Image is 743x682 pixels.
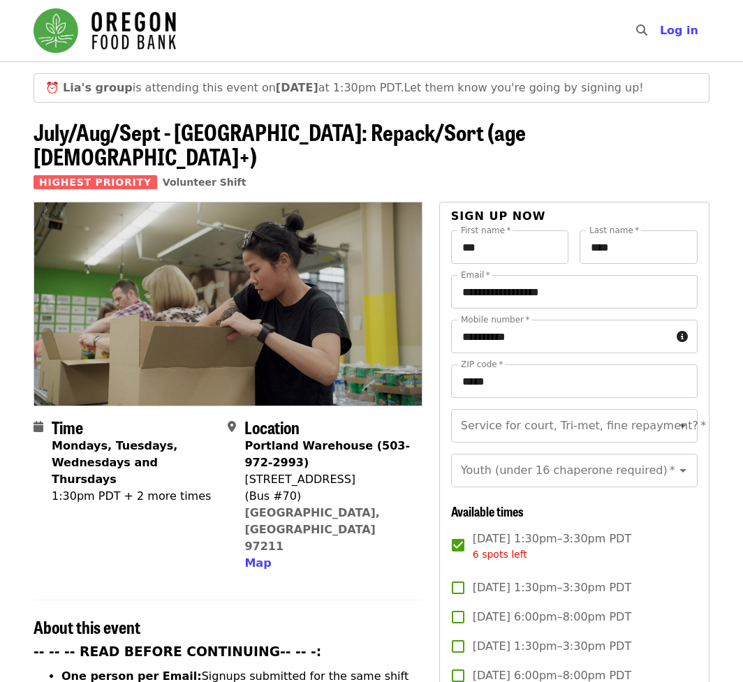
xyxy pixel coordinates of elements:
button: Log in [649,17,709,45]
input: Search [656,14,667,47]
span: Log in [660,24,698,37]
img: Oregon Food Bank - Home [34,8,176,53]
input: Mobile number [451,320,671,353]
button: Map [244,555,271,572]
span: About this event [34,614,140,639]
span: Map [244,556,271,570]
label: Mobile number [461,316,529,324]
span: Let them know you're going by signing up! [404,81,644,94]
span: Sign up now [451,209,546,223]
strong: -- -- -- READ BEFORE CONTINUING-- -- -: [34,644,321,659]
div: 1:30pm PDT + 2 more times [52,488,216,505]
div: [STREET_ADDRESS] [244,471,411,488]
input: Email [451,275,698,309]
div: (Bus #70) [244,488,411,505]
input: Last name [580,230,698,264]
strong: Portland Warehouse (503-972-2993) [244,439,410,469]
label: First name [461,226,511,235]
input: ZIP code [451,364,698,398]
span: [DATE] 1:30pm–3:30pm PDT [473,579,631,596]
a: Volunteer Shift [163,177,247,188]
span: [DATE] 6:00pm–8:00pm PDT [473,609,631,625]
span: [DATE] 1:30pm–3:30pm PDT [473,638,631,655]
strong: [DATE] [276,81,318,94]
i: search icon [636,24,647,37]
span: is attending this event on at 1:30pm PDT. [63,81,404,94]
span: Available times [451,502,524,520]
span: [DATE] 1:30pm–3:30pm PDT [473,531,631,562]
input: First name [451,230,569,264]
a: [GEOGRAPHIC_DATA], [GEOGRAPHIC_DATA] 97211 [244,506,380,553]
button: Open [673,461,693,480]
span: clock emoji [45,81,59,94]
label: Email [461,271,490,279]
strong: Mondays, Tuesdays, Wednesdays and Thursdays [52,439,177,486]
i: calendar icon [34,420,43,433]
span: 6 spots left [473,549,527,560]
i: circle-info icon [677,330,688,343]
label: Last name [589,226,639,235]
span: July/Aug/Sept - [GEOGRAPHIC_DATA]: Repack/Sort (age [DEMOGRAPHIC_DATA]+) [34,115,526,172]
strong: Lia's group [63,81,133,94]
span: Highest Priority [34,175,157,189]
label: ZIP code [461,360,503,369]
span: Time [52,415,83,439]
img: July/Aug/Sept - Portland: Repack/Sort (age 8+) organized by Oregon Food Bank [34,202,422,405]
button: Open [673,416,693,436]
span: Location [244,415,300,439]
i: map-marker-alt icon [228,420,236,433]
